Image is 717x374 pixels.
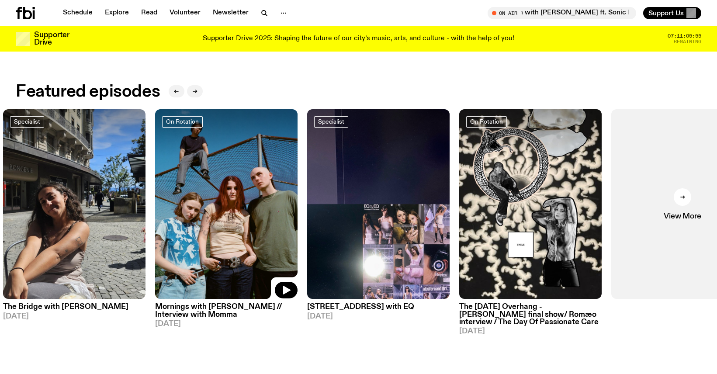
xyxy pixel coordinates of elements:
[3,303,145,311] h3: The Bridge with [PERSON_NAME]
[34,31,69,46] h3: Supporter Drive
[136,7,163,19] a: Read
[643,7,701,19] button: Support Us
[208,7,254,19] a: Newsletter
[164,7,206,19] a: Volunteer
[16,84,160,100] h2: Featured episodes
[14,118,40,125] span: Specialist
[470,118,503,125] span: On Rotation
[459,299,602,335] a: The [DATE] Overhang - [PERSON_NAME] final show/ Romæo interview / The Day Of Passionate Care[DATE]
[648,9,684,17] span: Support Us
[466,116,507,128] a: On Rotation
[459,328,602,335] span: [DATE]
[203,35,514,43] p: Supporter Drive 2025: Shaping the future of our city’s music, arts, and culture - with the help o...
[668,34,701,38] span: 07:11:05:55
[307,303,450,311] h3: [STREET_ADDRESS] with EQ
[664,213,701,220] span: View More
[58,7,98,19] a: Schedule
[674,39,701,44] span: Remaining
[318,118,344,125] span: Specialist
[488,7,636,19] button: On Air[DATE] Lunch with [PERSON_NAME] ft. Sonic Reducer!
[10,116,44,128] a: Specialist
[314,116,348,128] a: Specialist
[3,299,145,320] a: The Bridge with [PERSON_NAME][DATE]
[155,320,298,328] span: [DATE]
[3,313,145,320] span: [DATE]
[459,303,602,326] h3: The [DATE] Overhang - [PERSON_NAME] final show/ Romæo interview / The Day Of Passionate Care
[155,303,298,318] h3: Mornings with [PERSON_NAME] // Interview with Momma
[100,7,134,19] a: Explore
[307,299,450,320] a: [STREET_ADDRESS] with EQ[DATE]
[166,118,199,125] span: On Rotation
[162,116,203,128] a: On Rotation
[307,313,450,320] span: [DATE]
[155,299,298,327] a: Mornings with [PERSON_NAME] // Interview with Momma[DATE]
